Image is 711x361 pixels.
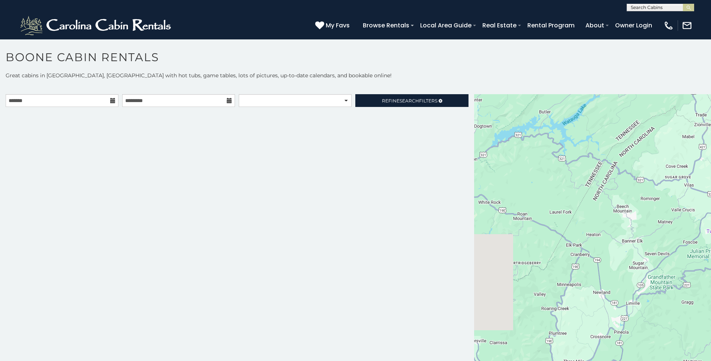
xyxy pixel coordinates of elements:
[524,19,578,32] a: Rental Program
[382,98,437,104] span: Refine Filters
[582,19,608,32] a: About
[19,14,174,37] img: White-1-2.png
[355,94,468,107] a: RefineSearchFilters
[416,19,475,32] a: Local Area Guide
[611,19,656,32] a: Owner Login
[326,21,350,30] span: My Favs
[400,98,419,104] span: Search
[479,19,520,32] a: Real Estate
[359,19,413,32] a: Browse Rentals
[663,20,674,31] img: phone-regular-white.png
[315,21,352,30] a: My Favs
[682,20,692,31] img: mail-regular-white.png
